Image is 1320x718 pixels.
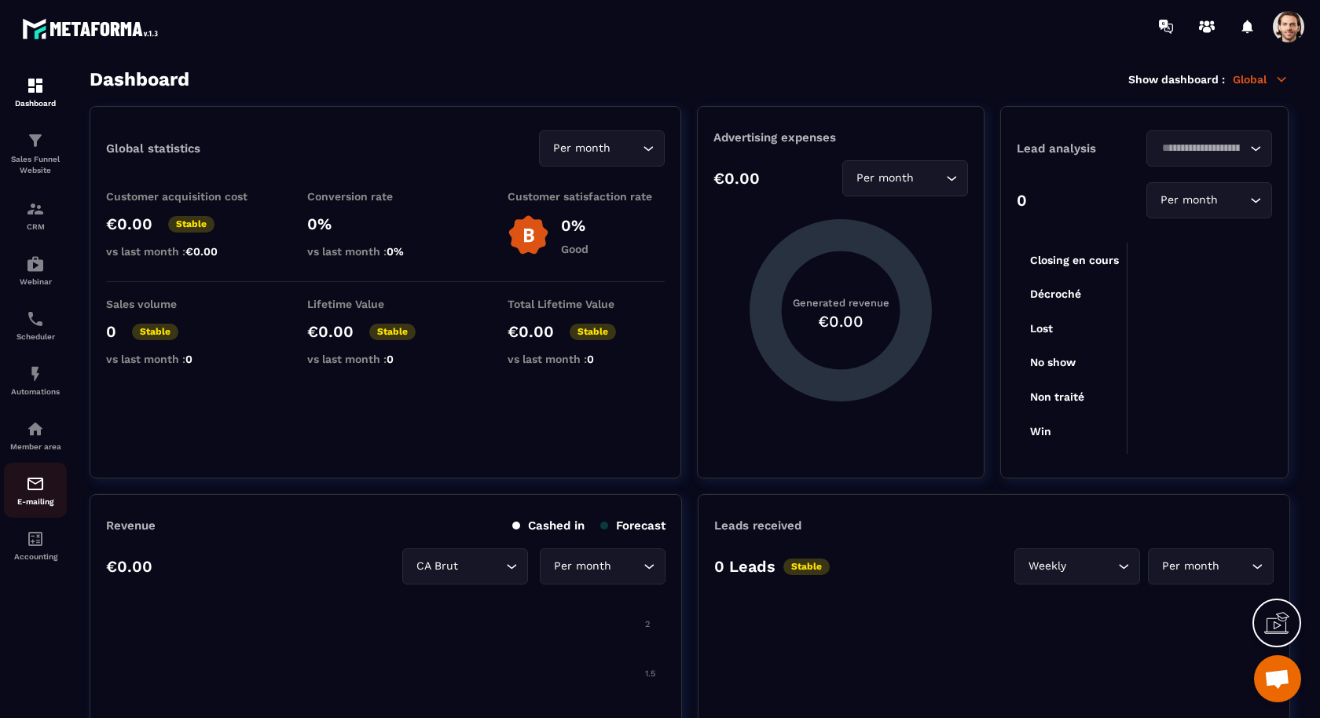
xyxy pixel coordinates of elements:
[561,216,588,235] p: 0%
[600,518,665,533] p: Forecast
[26,364,45,383] img: automations
[106,298,263,310] p: Sales volume
[1128,73,1225,86] p: Show dashboard :
[4,332,67,341] p: Scheduler
[387,353,394,365] span: 0
[1030,254,1119,267] tspan: Closing en cours
[4,298,67,353] a: schedulerschedulerScheduler
[185,245,218,258] span: €0.00
[512,518,585,533] p: Cashed in
[4,188,67,243] a: formationformationCRM
[387,245,404,258] span: 0%
[614,140,639,157] input: Search for option
[4,497,67,506] p: E-mailing
[307,322,354,341] p: €0.00
[26,474,45,493] img: email
[1017,191,1027,210] p: 0
[842,160,968,196] div: Search for option
[508,214,549,256] img: b-badge-o.b3b20ee6.svg
[713,130,968,145] p: Advertising expenses
[1158,558,1223,575] span: Per month
[1148,548,1274,584] div: Search for option
[4,463,67,518] a: emailemailE-mailing
[508,190,665,203] p: Customer satisfaction rate
[1157,140,1246,157] input: Search for option
[1030,390,1084,403] tspan: Non traité
[26,255,45,273] img: automations
[1025,558,1069,575] span: Weekly
[307,245,464,258] p: vs last month :
[106,214,152,233] p: €0.00
[4,387,67,396] p: Automations
[22,14,163,43] img: logo
[1030,322,1053,335] tspan: Lost
[461,558,502,575] input: Search for option
[1146,182,1272,218] div: Search for option
[90,68,189,90] h3: Dashboard
[1017,141,1145,156] p: Lead analysis
[645,619,650,629] tspan: 2
[550,558,614,575] span: Per month
[1014,548,1140,584] div: Search for option
[106,141,200,156] p: Global statistics
[132,324,178,340] p: Stable
[1030,425,1051,438] tspan: Win
[1157,192,1221,209] span: Per month
[4,552,67,561] p: Accounting
[4,408,67,463] a: automationsautomationsMember area
[587,353,594,365] span: 0
[369,324,416,340] p: Stable
[917,170,942,187] input: Search for option
[26,529,45,548] img: accountant
[4,243,67,298] a: automationsautomationsWebinar
[106,322,116,341] p: 0
[4,518,67,573] a: accountantaccountantAccounting
[26,310,45,328] img: scheduler
[4,119,67,188] a: formationformationSales Funnel Website
[26,76,45,95] img: formation
[26,131,45,150] img: formation
[106,353,263,365] p: vs last month :
[185,353,192,365] span: 0
[26,419,45,438] img: automations
[614,558,640,575] input: Search for option
[508,353,665,365] p: vs last month :
[106,518,156,533] p: Revenue
[4,222,67,231] p: CRM
[4,277,67,286] p: Webinar
[307,190,464,203] p: Conversion rate
[1030,356,1076,368] tspan: No show
[713,169,760,188] p: €0.00
[549,140,614,157] span: Per month
[1069,558,1114,575] input: Search for option
[1030,288,1081,300] tspan: Décroché
[645,669,655,679] tspan: 1.5
[4,99,67,108] p: Dashboard
[539,130,665,167] div: Search for option
[307,298,464,310] p: Lifetime Value
[1146,130,1272,167] div: Search for option
[852,170,917,187] span: Per month
[168,216,214,233] p: Stable
[561,243,588,255] p: Good
[1233,72,1289,86] p: Global
[106,190,263,203] p: Customer acquisition cost
[1221,192,1246,209] input: Search for option
[1223,558,1248,575] input: Search for option
[714,518,801,533] p: Leads received
[1254,655,1301,702] div: Ouvrir le chat
[4,64,67,119] a: formationformationDashboard
[783,559,830,575] p: Stable
[26,200,45,218] img: formation
[4,353,67,408] a: automationsautomationsAutomations
[4,442,67,451] p: Member area
[307,214,464,233] p: 0%
[508,322,554,341] p: €0.00
[540,548,665,584] div: Search for option
[412,558,461,575] span: CA Brut
[4,154,67,176] p: Sales Funnel Website
[570,324,616,340] p: Stable
[402,548,528,584] div: Search for option
[106,557,152,576] p: €0.00
[508,298,665,310] p: Total Lifetime Value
